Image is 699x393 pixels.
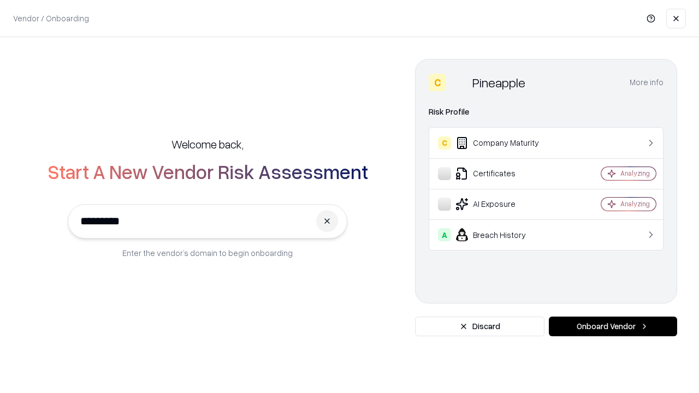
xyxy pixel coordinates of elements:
button: More info [630,73,664,92]
h2: Start A New Vendor Risk Assessment [48,160,368,182]
p: Enter the vendor’s domain to begin onboarding [122,247,293,259]
div: A [438,228,451,241]
button: Discard [415,317,544,336]
div: AI Exposure [438,198,568,211]
img: Pineapple [451,74,468,91]
div: Company Maturity [438,136,568,150]
div: Analyzing [620,169,650,178]
div: Breach History [438,228,568,241]
div: Pineapple [472,74,525,91]
div: Risk Profile [429,105,664,118]
div: C [429,74,446,91]
h5: Welcome back, [171,136,244,152]
div: Certificates [438,167,568,180]
div: Analyzing [620,199,650,209]
div: C [438,136,451,150]
p: Vendor / Onboarding [13,13,89,24]
button: Onboard Vendor [549,317,677,336]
